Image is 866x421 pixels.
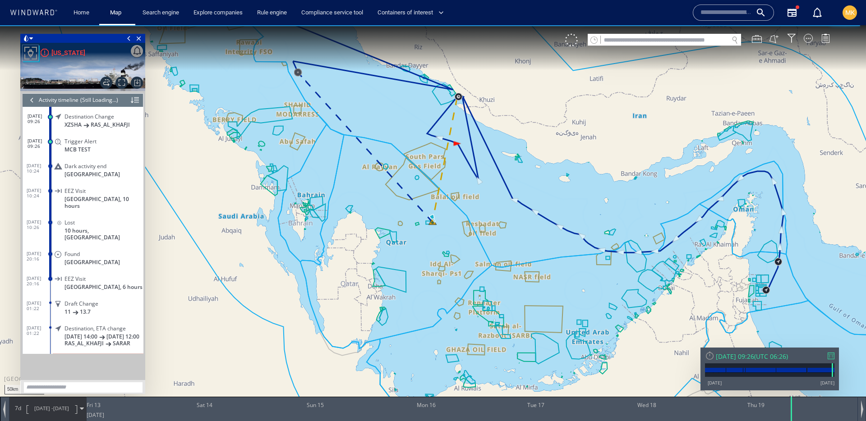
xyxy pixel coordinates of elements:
span: [DATE] 14:00 [64,308,97,315]
span: [DATE] 09:26 [28,88,51,99]
div: Reset Time [705,325,714,335]
span: 10 hours, [GEOGRAPHIC_DATA] [64,202,143,215]
span: [DATE] - [34,380,53,386]
span: RAS_AL_KHAFJI [91,96,130,103]
div: 7d[DATE] -[DATE] [9,372,86,394]
div: [GEOGRAPHIC_DATA] [4,350,66,357]
span: [DATE] 20:16 [27,250,51,261]
span: Draft Change [64,275,98,282]
div: 50km [5,360,44,369]
div: Map Tools [752,9,762,18]
span: EEZ Visit [64,162,86,169]
span: [DATE] 01:22 [27,275,51,286]
span: EEZ Visit [64,250,86,257]
span: Found [64,225,80,232]
span: Trigger Alert [64,113,97,119]
span: Dark activity end [64,137,106,144]
dl: [DATE] 10:26Lost10 hours, [GEOGRAPHIC_DATA] [27,188,143,219]
span: [GEOGRAPHIC_DATA], 6 hours [64,258,143,265]
div: Sun 15 [307,371,324,386]
div: [US_STATE]Activity timeline(Still Loading...) [20,9,145,369]
div: [DATE] [708,354,722,361]
span: XZSHA [64,96,82,103]
div: Activity timeline [39,68,78,82]
dl: [DATE] 09:26Destination ChangeXZSHARAS_AL_KHAFJI [27,82,143,106]
span: [DATE] 10:26 [27,194,51,205]
span: [DATE] [53,380,69,386]
div: Wed 18 [637,371,656,386]
span: UTC 06:26 [756,327,786,335]
span: Destination, ETA change [64,300,126,307]
div: [DATE] [87,386,104,396]
span: [DATE] 09:26 [28,113,51,124]
div: Thu 19 [747,371,765,386]
dl: [DATE] 10:24Dark activity end[GEOGRAPHIC_DATA] [27,131,143,156]
div: [DATE] 09:26(UTC 06:26) [705,327,834,335]
div: [US_STATE] [51,22,85,33]
a: Home [70,5,93,21]
span: RAS_AL_KHAFJI [64,315,104,321]
div: Sat 14 [197,371,212,386]
dl: [DATE] 09:26Trigger AlertMCB TEST [27,106,143,131]
a: Compliance service tool [298,5,367,21]
div: Legend [821,9,830,18]
div: Filter [787,9,796,18]
span: [DATE] 01:22 [27,300,51,311]
dl: [DATE] 10:24EEZ Visit[GEOGRAPHIC_DATA], 10 hours [27,156,143,188]
span: TEXAS [51,22,85,33]
div: [DATE] 09:26 [716,327,754,335]
dl: [DATE] 20:16EEZ Visit[GEOGRAPHIC_DATA], 6 hours [27,244,143,269]
div: Fri 13 [87,371,101,386]
span: Path Length [12,379,24,387]
span: 13.7 [80,283,91,290]
div: Mon 16 [417,371,436,386]
dl: [DATE] 01:22Draft Change1113.7 [27,269,143,293]
a: Rule engine [253,5,290,21]
dl: [DATE] 01:22Destination, ETA change[DATE] 14:00[DATE] 12:00RAS_AL_KHAFJISARAR [27,293,143,325]
span: MCB TEST [64,121,91,128]
span: [DATE] 10:24 [27,137,51,148]
span: ( [754,327,756,335]
div: (Still Loading...) [80,68,118,82]
span: [GEOGRAPHIC_DATA] [64,233,120,240]
div: Click to show unselected vessels [565,9,578,21]
span: Lost [64,194,75,201]
a: [US_STATE] [41,22,85,33]
a: Map [106,5,128,21]
span: Destination Change [64,88,114,95]
span: 11 [64,283,71,290]
span: [GEOGRAPHIC_DATA] [64,146,120,152]
a: Search engine [139,5,183,21]
div: [DATE] [820,354,834,361]
div: Time: Thu Jun 19 2025 09:26:40 GMT+0300 (Israel Daylight Time) [791,371,801,396]
button: Home [67,5,96,21]
button: MK [841,4,859,22]
span: [DATE] 12:00 [106,308,139,315]
div: High risk [41,23,49,32]
span: SARAR [113,315,130,321]
button: Containers of interest [374,5,451,21]
span: [DATE] 20:16 [27,225,51,236]
div: Map Display [804,9,813,18]
dl: [DATE] 20:16Found[GEOGRAPHIC_DATA] [27,219,143,244]
div: Tue 17 [527,371,544,386]
span: ) [786,327,788,335]
button: Map [103,5,132,21]
iframe: Chat [828,380,859,414]
a: Explore companies [190,5,246,21]
span: [DATE] 10:24 [27,162,51,173]
span: MK [845,9,855,16]
div: Notification center [812,7,823,18]
span: [GEOGRAPHIC_DATA], 10 hours [64,170,143,184]
span: Containers of interest [378,8,444,18]
button: Create an AOI. [769,9,779,18]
